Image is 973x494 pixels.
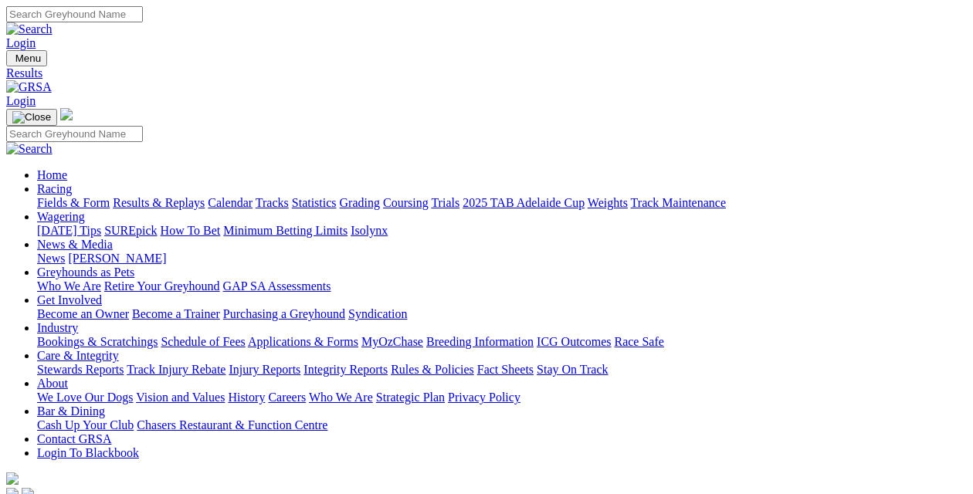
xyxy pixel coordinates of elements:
a: Wagering [37,210,85,223]
a: We Love Our Dogs [37,391,133,404]
a: How To Bet [161,224,221,237]
div: Wagering [37,224,967,238]
a: Schedule of Fees [161,335,245,348]
a: Become an Owner [37,307,129,320]
a: SUREpick [104,224,157,237]
a: Login [6,94,36,107]
a: Coursing [383,196,429,209]
a: [DATE] Tips [37,224,101,237]
div: Industry [37,335,967,349]
a: Vision and Values [136,391,225,404]
a: Who We Are [37,279,101,293]
input: Search [6,126,143,142]
a: Track Injury Rebate [127,363,225,376]
a: Contact GRSA [37,432,111,445]
div: Bar & Dining [37,418,967,432]
a: Purchasing a Greyhound [223,307,345,320]
a: Chasers Restaurant & Function Centre [137,418,327,431]
a: ICG Outcomes [537,335,611,348]
a: Weights [588,196,628,209]
img: logo-grsa-white.png [6,472,19,485]
a: Cash Up Your Club [37,418,134,431]
a: GAP SA Assessments [223,279,331,293]
a: [PERSON_NAME] [68,252,166,265]
a: Privacy Policy [448,391,520,404]
a: Careers [268,391,306,404]
a: Trials [431,196,459,209]
a: News [37,252,65,265]
a: Statistics [292,196,337,209]
a: Retire Your Greyhound [104,279,220,293]
a: Isolynx [351,224,388,237]
div: Greyhounds as Pets [37,279,967,293]
img: GRSA [6,80,52,94]
a: Strategic Plan [376,391,445,404]
a: Race Safe [614,335,663,348]
a: Industry [37,321,78,334]
a: Results & Replays [113,196,205,209]
img: Close [12,111,51,123]
a: Home [37,168,67,181]
a: Syndication [348,307,407,320]
a: Who We Are [309,391,373,404]
a: Injury Reports [229,363,300,376]
a: Rules & Policies [391,363,474,376]
a: Calendar [208,196,253,209]
button: Toggle navigation [6,50,47,66]
a: Fact Sheets [477,363,534,376]
a: News & Media [37,238,113,251]
a: Breeding Information [426,335,534,348]
div: Get Involved [37,307,967,321]
button: Toggle navigation [6,109,57,126]
a: Bar & Dining [37,404,105,418]
div: About [37,391,967,404]
a: Tracks [256,196,289,209]
img: logo-grsa-white.png [60,108,73,120]
a: Minimum Betting Limits [223,224,347,237]
a: Integrity Reports [303,363,388,376]
a: Applications & Forms [248,335,358,348]
a: About [37,377,68,390]
div: Care & Integrity [37,363,967,377]
a: Get Involved [37,293,102,306]
a: 2025 TAB Adelaide Cup [463,196,585,209]
a: Bookings & Scratchings [37,335,158,348]
a: Become a Trainer [132,307,220,320]
a: Login To Blackbook [37,446,139,459]
img: Search [6,22,53,36]
a: Login [6,36,36,49]
a: Grading [340,196,380,209]
span: Menu [15,52,41,64]
input: Search [6,6,143,22]
a: Results [6,66,967,80]
a: Greyhounds as Pets [37,266,134,279]
a: Care & Integrity [37,349,119,362]
img: Search [6,142,53,156]
a: Stewards Reports [37,363,124,376]
a: Racing [37,182,72,195]
div: Racing [37,196,967,210]
a: Fields & Form [37,196,110,209]
div: News & Media [37,252,967,266]
a: Track Maintenance [631,196,726,209]
a: MyOzChase [361,335,423,348]
a: History [228,391,265,404]
a: Stay On Track [537,363,608,376]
